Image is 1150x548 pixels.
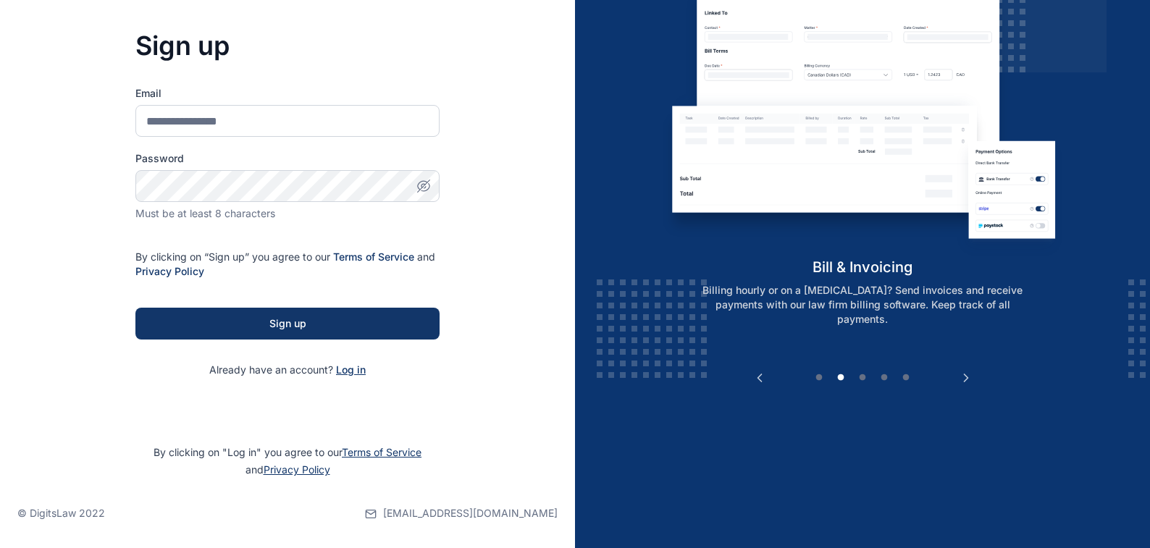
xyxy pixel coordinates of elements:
[365,479,558,548] a: [EMAIL_ADDRESS][DOMAIN_NAME]
[135,265,204,277] a: Privacy Policy
[855,371,870,385] button: 3
[135,250,440,279] p: By clicking on “Sign up” you agree to our and
[877,371,891,385] button: 4
[159,316,416,331] div: Sign up
[383,506,558,520] span: [EMAIL_ADDRESS][DOMAIN_NAME]
[662,257,1064,277] h5: bill & invoicing
[342,446,421,458] a: Terms of Service
[135,86,440,101] label: Email
[245,463,330,476] span: and
[135,206,440,221] div: Must be at least 8 characters
[812,371,826,385] button: 1
[135,31,440,60] h3: Sign up
[333,250,414,263] a: Terms of Service
[834,371,848,385] button: 2
[899,371,913,385] button: 5
[135,151,440,166] label: Password
[17,444,558,479] p: By clicking on "Log in" you agree to our
[752,371,767,385] button: Previous
[135,363,440,377] p: Already have an account?
[264,463,330,476] a: Privacy Policy
[959,371,973,385] button: Next
[336,363,366,376] a: Log in
[677,283,1048,326] p: Billing hourly or on a [MEDICAL_DATA]? Send invoices and receive payments with our law firm billi...
[135,308,440,340] button: Sign up
[17,506,105,520] p: © DigitsLaw 2022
